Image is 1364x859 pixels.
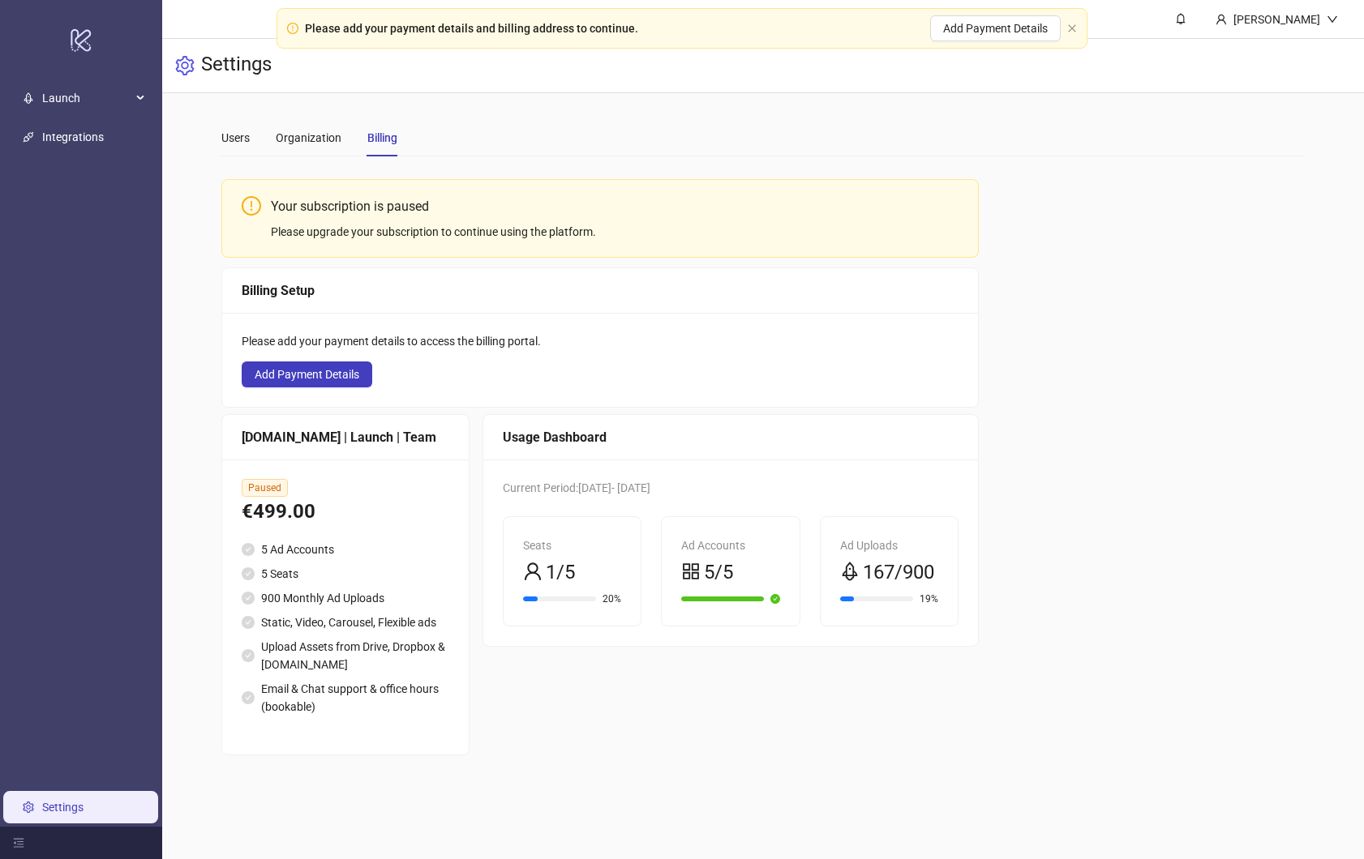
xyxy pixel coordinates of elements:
span: Add Payment Details [943,22,1048,35]
span: Paused [242,479,288,497]
li: Email & Chat support & office hours (bookable) [242,680,449,716]
span: rocket [23,93,34,105]
li: Static, Video, Carousel, Flexible ads [242,613,449,631]
span: menu-fold [13,837,24,848]
span: rocket [840,562,860,581]
div: Please add your payment details to access the billing portal. [242,332,959,350]
span: 167/900 [863,558,934,588]
div: Users [221,129,250,147]
li: Upload Assets from Drive, Dropbox & [DOMAIN_NAME] [242,638,449,673]
span: check-circle [242,649,255,662]
span: 5/5 [704,558,733,588]
div: Seats [523,536,621,554]
span: close [1067,24,1077,33]
span: Current Period: [DATE] - [DATE] [503,481,650,494]
span: 20% [603,594,621,604]
a: Settings [42,801,84,814]
li: 5 Seats [242,565,449,583]
span: check-circle [242,691,255,704]
span: Add Payment Details [255,368,359,381]
li: 5 Ad Accounts [242,541,449,558]
button: close [1067,24,1077,34]
span: Launch [42,83,131,115]
span: check-circle [242,543,255,556]
div: [DOMAIN_NAME] | Launch | Team [242,427,449,447]
span: 19% [920,594,938,604]
li: 900 Monthly Ad Uploads [242,589,449,607]
div: Ad Accounts [681,536,779,554]
span: exclamation-circle [287,23,298,34]
span: check-circle [242,567,255,580]
div: [PERSON_NAME] [1227,11,1327,28]
div: Usage Dashboard [503,427,959,447]
div: Please upgrade your subscription to continue using the platform. [271,223,959,241]
span: 1/5 [546,558,575,588]
div: €499.00 [242,497,449,528]
a: Integrations [42,131,104,144]
span: check-circle [242,592,255,605]
span: user [1216,14,1227,25]
div: Billing [367,129,397,147]
span: exclamation-circle [242,196,261,216]
div: Ad Uploads [840,536,938,554]
span: check-circle [770,594,780,604]
span: user [523,562,543,581]
span: bell [1175,13,1186,24]
div: Organization [276,129,341,147]
span: setting [175,56,195,75]
span: down [1327,14,1338,25]
div: Your subscription is paused [271,196,959,216]
button: Add Payment Details [930,15,1061,41]
span: appstore [681,562,701,581]
span: check-circle [242,616,255,629]
button: Add Payment Details [242,361,372,387]
div: Please add your payment details and billing address to continue. [305,19,638,37]
h3: Settings [201,52,272,79]
div: Billing Setup [242,280,959,301]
